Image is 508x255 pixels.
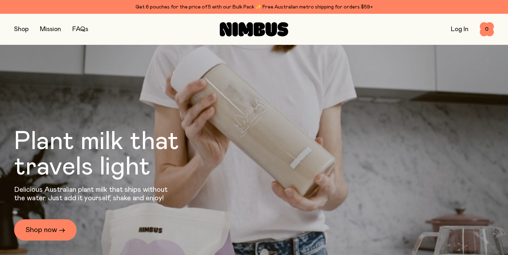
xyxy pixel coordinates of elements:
[14,185,172,202] p: Delicious Australian plant milk that ships without the water. Just add it yourself, shake and enjoy!
[14,219,77,241] a: Shop now →
[480,22,494,36] button: 0
[40,26,61,32] a: Mission
[14,3,494,11] div: Get 6 pouches for the price of 5 with our Bulk Pack ✨ Free Australian metro shipping for orders $59+
[72,26,88,32] a: FAQs
[14,129,217,180] h1: Plant milk that travels light
[451,26,468,32] a: Log In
